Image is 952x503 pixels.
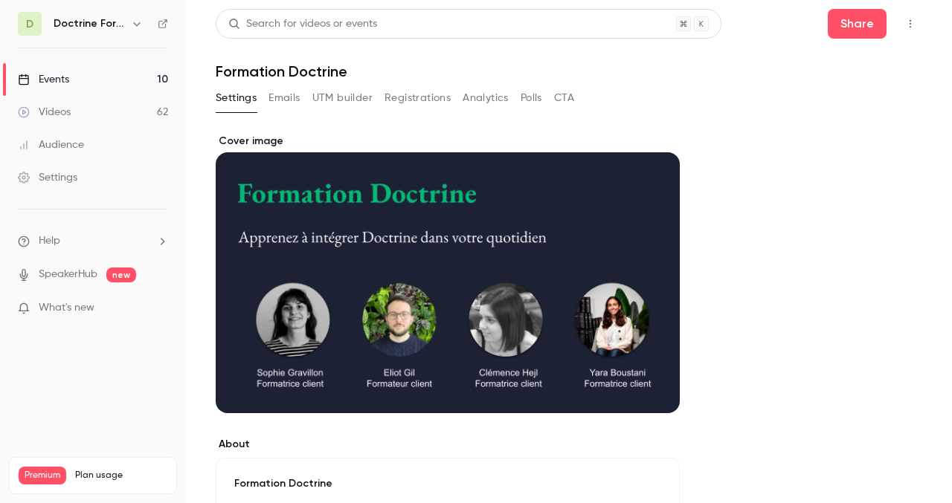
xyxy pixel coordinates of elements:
[75,470,167,481] span: Plan usage
[106,267,136,282] span: new
[18,170,77,185] div: Settings
[216,134,680,149] label: Cover image
[19,467,66,484] span: Premium
[18,72,69,87] div: Events
[216,86,257,110] button: Settings
[18,105,71,120] div: Videos
[216,134,680,413] section: Cover image
[228,16,377,32] div: Search for videos or events
[18,137,84,152] div: Audience
[463,86,509,110] button: Analytics
[554,86,574,110] button: CTA
[268,86,300,110] button: Emails
[54,16,125,31] h6: Doctrine Formation Corporate
[521,86,542,110] button: Polls
[234,476,661,491] p: Formation Doctrine
[39,233,60,249] span: Help
[385,86,451,110] button: Registrations
[312,86,373,110] button: UTM builder
[39,300,94,316] span: What's new
[150,302,168,315] iframe: Noticeable Trigger
[18,233,168,249] li: help-dropdown-opener
[39,267,97,282] a: SpeakerHub
[828,9,887,39] button: Share
[26,16,33,32] span: D
[216,437,680,452] label: About
[216,62,922,80] h1: Formation Doctrine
